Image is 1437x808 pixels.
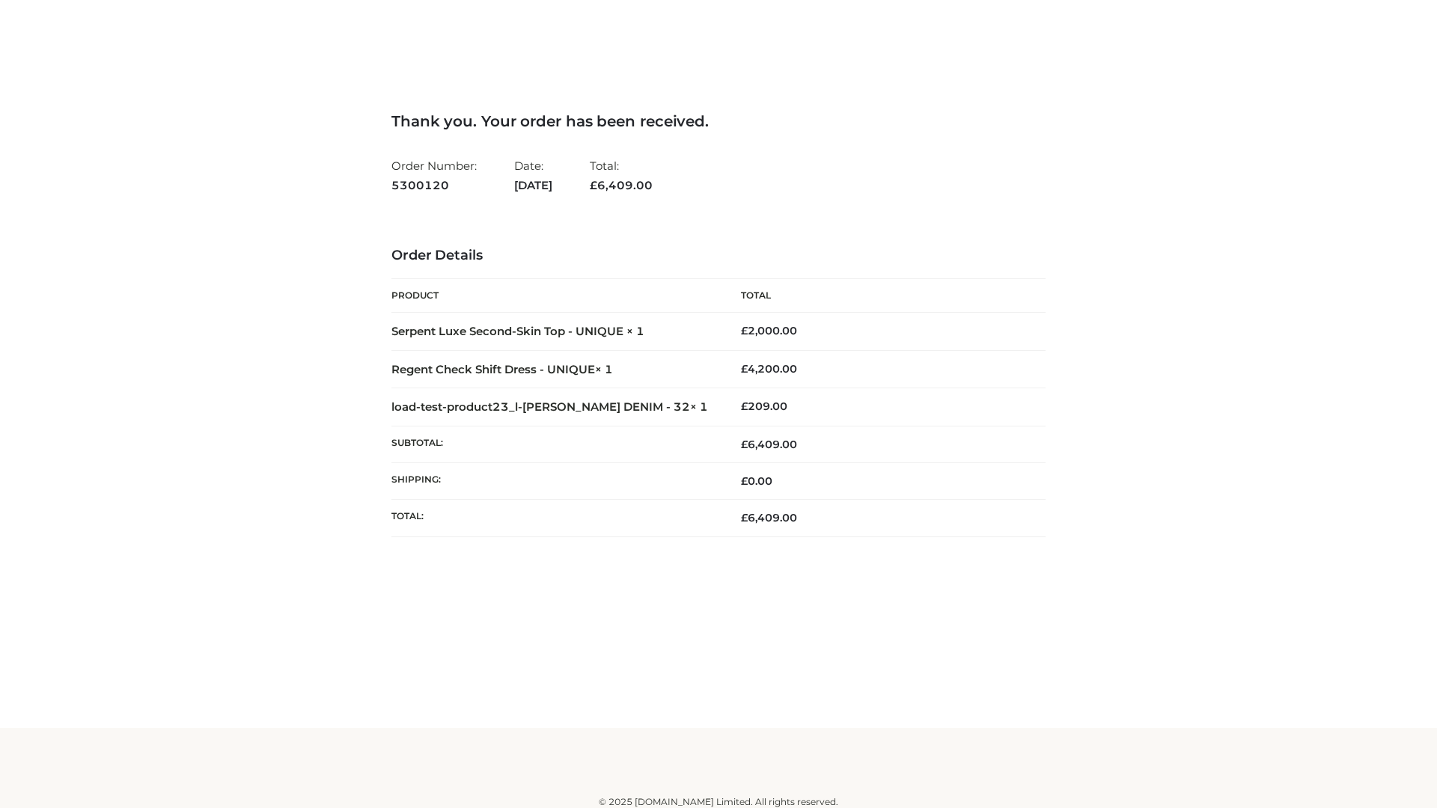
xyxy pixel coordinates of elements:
span: £ [741,324,748,337]
h3: Order Details [391,248,1046,264]
li: Total: [590,153,653,198]
span: £ [741,438,748,451]
strong: Regent Check Shift Dress - UNIQUE [391,362,613,376]
strong: load-test-product23_l-[PERSON_NAME] DENIM - 32 [391,400,708,414]
span: £ [741,362,748,376]
span: 6,409.00 [590,178,653,192]
bdi: 4,200.00 [741,362,797,376]
th: Total [718,279,1046,313]
th: Shipping: [391,463,718,500]
strong: 5300120 [391,176,477,195]
li: Date: [514,153,552,198]
li: Order Number: [391,153,477,198]
strong: × 1 [595,362,613,376]
th: Subtotal: [391,426,718,462]
span: £ [741,474,748,488]
h3: Thank you. Your order has been received. [391,112,1046,130]
th: Product [391,279,718,313]
th: Total: [391,500,718,536]
span: £ [741,400,748,413]
span: 6,409.00 [741,511,797,524]
strong: [DATE] [514,176,552,195]
strong: × 1 [626,324,644,338]
bdi: 2,000.00 [741,324,797,337]
span: £ [741,511,748,524]
bdi: 209.00 [741,400,787,413]
a: Serpent Luxe Second-Skin Top - UNIQUE [391,324,623,338]
span: 6,409.00 [741,438,797,451]
bdi: 0.00 [741,474,772,488]
strong: × 1 [690,400,708,414]
span: £ [590,178,597,192]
